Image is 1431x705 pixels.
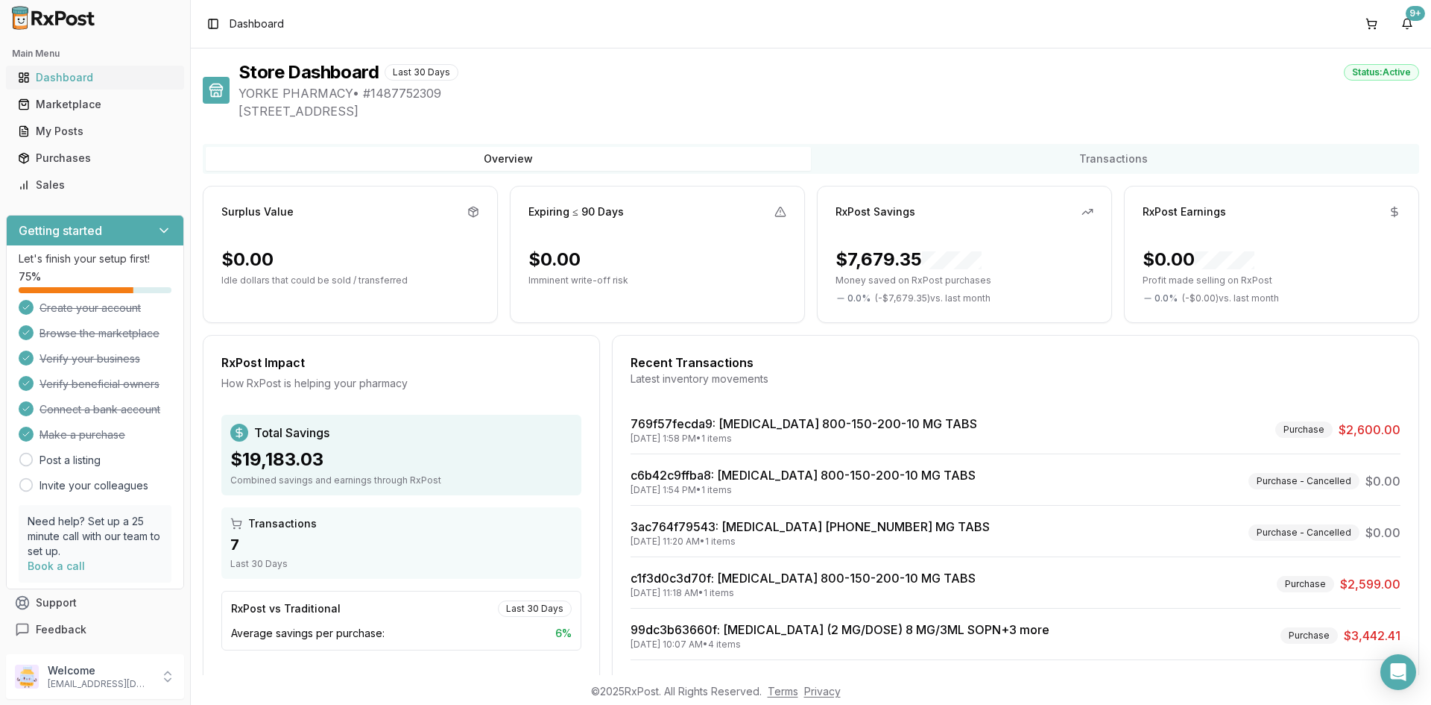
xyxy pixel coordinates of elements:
div: My Posts [18,124,172,139]
div: Latest inventory movements [631,372,1400,386]
div: [DATE] 10:07 AM • 4 items [631,639,1049,651]
div: RxPost vs Traditional [231,601,341,616]
div: Marketplace [18,97,172,112]
span: 75 % [19,269,41,284]
button: Transactions [811,147,1416,171]
span: Feedback [36,622,86,637]
a: Book a call [28,560,85,572]
div: Purchases [18,151,172,166]
div: Expiring ≤ 90 Days [528,204,624,219]
a: Dashboard [12,64,178,91]
div: Status: Active [1344,64,1419,81]
a: c6b42c9ffba8: [MEDICAL_DATA] 800-150-200-10 MG TABS [631,468,976,483]
div: Recent Transactions [631,354,1400,372]
a: 769f57fecda9: [MEDICAL_DATA] 800-150-200-10 MG TABS [631,416,977,431]
div: Combined savings and earnings through RxPost [230,474,572,486]
div: $0.00 [528,248,581,272]
div: Open Intercom Messenger [1380,654,1416,690]
p: Welcome [48,663,151,678]
div: 9+ [1406,6,1425,21]
a: 99dc3b63660f: [MEDICAL_DATA] (2 MG/DOSE) 8 MG/3ML SOPN+3 more [631,622,1049,637]
h1: Store Dashboard [238,60,379,84]
div: $7,679.35 [835,248,982,272]
span: Browse the marketplace [40,326,159,341]
span: ( - $7,679.35 ) vs. last month [875,292,991,304]
div: RxPost Savings [835,204,915,219]
div: $19,183.03 [230,448,572,471]
div: [DATE] 11:18 AM • 1 items [631,587,976,599]
nav: breadcrumb [230,16,284,31]
span: Average savings per purchase: [231,626,385,641]
button: Purchases [6,146,184,170]
span: $2,599.00 [1340,575,1400,593]
span: 6 % [555,626,572,641]
span: $0.00 [1365,472,1400,490]
span: 0.0 % [1154,292,1178,304]
span: $2,600.00 [1339,421,1400,439]
p: Idle dollars that could be sold / transferred [221,275,479,286]
span: $3,442.41 [1344,627,1400,645]
h2: Main Menu [12,48,178,60]
div: 7 [230,534,572,555]
button: My Posts [6,119,184,143]
div: RxPost Impact [221,354,581,372]
button: Overview [206,147,811,171]
span: Connect a bank account [40,402,160,417]
p: [EMAIL_ADDRESS][DOMAIN_NAME] [48,678,151,690]
p: Imminent write-off risk [528,275,786,286]
div: Purchase [1275,422,1333,438]
span: YORKE PHARMACY • # 1487752309 [238,84,1419,102]
h3: Getting started [19,222,102,239]
div: Purchase [1277,576,1334,592]
div: Last 30 Days [230,558,572,570]
div: $0.00 [1143,248,1254,272]
p: Need help? Set up a 25 minute call with our team to set up. [28,514,162,559]
a: Sales [12,172,178,198]
a: Terms [768,685,798,698]
a: c1f3d0c3d70f: [MEDICAL_DATA] 800-150-200-10 MG TABS [631,571,976,586]
button: Sales [6,173,184,197]
img: User avatar [15,665,39,689]
a: 3ac764f79543: [MEDICAL_DATA] [PHONE_NUMBER] MG TABS [631,519,990,534]
div: [DATE] 1:58 PM • 1 items [631,433,977,445]
button: Support [6,589,184,616]
span: Create your account [40,301,141,316]
span: Dashboard [230,16,284,31]
span: [STREET_ADDRESS] [238,102,1419,120]
span: Transactions [248,516,317,531]
span: Make a purchase [40,427,125,442]
a: Purchases [12,145,178,172]
span: $0.00 [1365,524,1400,542]
a: Invite your colleagues [40,478,148,493]
p: Let's finish your setup first! [19,251,171,266]
span: Verify your business [40,351,140,366]
span: ( - $0.00 ) vs. last month [1182,292,1279,304]
button: Marketplace [6,93,184,116]
div: $0.00 [221,248,274,272]
div: How RxPost is helping your pharmacy [221,376,581,391]
p: Money saved on RxPost purchases [835,275,1093,286]
p: Profit made selling on RxPost [1143,275,1400,286]
div: Dashboard [18,70,172,85]
div: Last 30 Days [385,64,458,81]
div: Purchase [1280,627,1338,644]
a: My Posts [12,118,178,145]
img: RxPost Logo [6,6,101,30]
span: Verify beneficial owners [40,377,159,392]
div: [DATE] 11:20 AM • 1 items [631,536,990,548]
button: Feedback [6,616,184,643]
div: RxPost Earnings [1143,204,1226,219]
div: Sales [18,178,172,192]
div: Surplus Value [221,204,294,219]
div: Purchase - Cancelled [1248,524,1359,541]
button: 9+ [1395,12,1419,36]
a: Marketplace [12,91,178,118]
button: Dashboard [6,66,184,90]
span: Total Savings [254,424,329,442]
a: Post a listing [40,453,101,468]
div: Purchase - Cancelled [1248,473,1359,489]
div: Last 30 Days [498,601,572,617]
div: [DATE] 1:54 PM • 1 items [631,484,976,496]
a: Privacy [804,685,841,698]
span: 0.0 % [847,292,871,304]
